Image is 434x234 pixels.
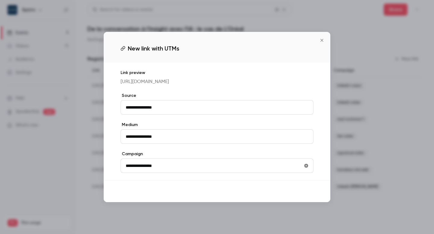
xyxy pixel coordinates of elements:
[121,70,313,76] p: Link preview
[301,161,311,171] button: utmCampaign
[121,122,313,128] label: Medium
[121,151,313,157] label: Campaign
[292,185,313,197] button: Save
[121,93,313,99] label: Source
[121,78,313,85] p: [URL][DOMAIN_NAME]
[316,34,328,46] button: Close
[128,44,179,53] span: New link with UTMs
